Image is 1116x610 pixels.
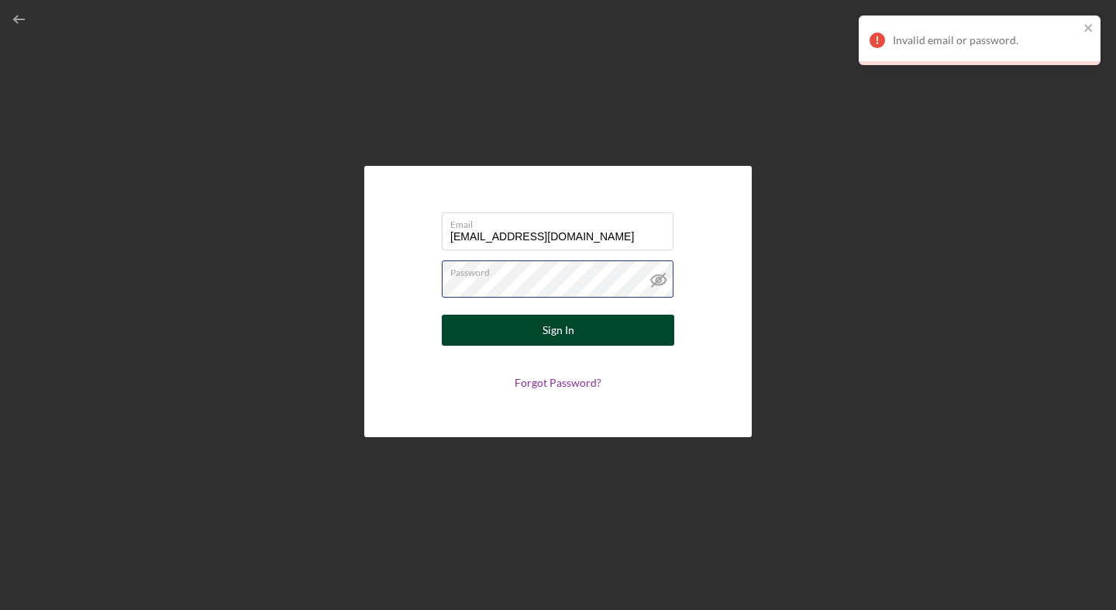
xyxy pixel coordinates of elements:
[442,315,674,346] button: Sign In
[542,315,574,346] div: Sign In
[515,376,601,389] a: Forgot Password?
[1083,22,1094,36] button: close
[893,34,1079,47] div: Invalid email or password.
[450,213,673,230] label: Email
[450,261,673,278] label: Password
